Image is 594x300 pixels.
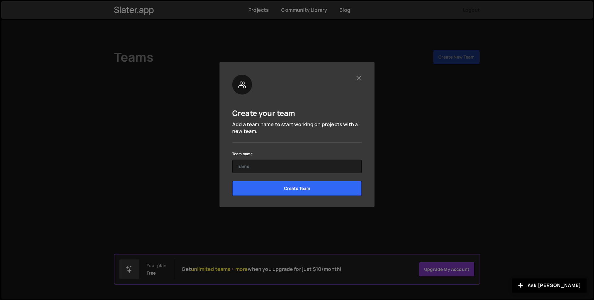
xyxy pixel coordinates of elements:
p: Add a team name to start working on projects with a new team. [232,121,362,135]
button: Close [355,75,362,81]
h5: Create your team [232,108,295,118]
input: Create Team [232,181,362,196]
input: name [232,160,362,173]
button: Ask [PERSON_NAME] [512,278,587,293]
label: Team name [232,151,253,157]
